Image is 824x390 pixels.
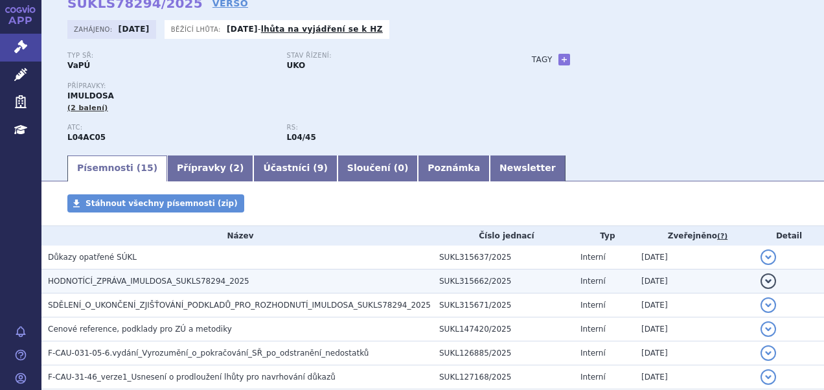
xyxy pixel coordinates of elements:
[253,155,337,181] a: Účastníci (9)
[433,246,574,270] td: SUKL315637/2025
[761,369,776,385] button: detail
[67,104,108,112] span: (2 balení)
[717,232,727,241] abbr: (?)
[635,317,754,341] td: [DATE]
[48,325,232,334] span: Cenové reference, podklady pro ZÚ a metodiky
[574,226,635,246] th: Typ
[635,226,754,246] th: Zveřejněno
[48,301,431,310] span: SDĚLENÍ_O_UKONČENÍ_ZJIŠŤOVÁNÍ_PODKLADŮ_PRO_ROZHODNUTÍ_IMULDOSA_SUKLS78294_2025
[67,133,106,142] strong: USTEKINUMAB
[171,24,223,34] span: Běžící lhůta:
[761,273,776,289] button: detail
[227,24,383,34] p: -
[635,365,754,389] td: [DATE]
[398,163,404,173] span: 0
[338,155,418,181] a: Sloučení (0)
[433,293,574,317] td: SUKL315671/2025
[635,293,754,317] td: [DATE]
[119,25,150,34] strong: [DATE]
[433,317,574,341] td: SUKL147420/2025
[580,277,606,286] span: Interní
[48,277,249,286] span: HODNOTÍCÍ_ZPRÁVA_IMULDOSA_SUKLS78294_2025
[261,25,383,34] a: lhůta na vyjádření se k HZ
[67,82,506,90] p: Přípravky:
[580,373,606,382] span: Interní
[67,155,167,181] a: Písemnosti (15)
[286,61,305,70] strong: UKO
[418,155,490,181] a: Poznámka
[48,253,137,262] span: Důkazy opatřené SÚKL
[41,226,433,246] th: Název
[532,52,553,67] h3: Tagy
[490,155,566,181] a: Newsletter
[761,249,776,265] button: detail
[580,253,606,262] span: Interní
[67,52,273,60] p: Typ SŘ:
[67,91,114,100] span: IMULDOSA
[74,24,115,34] span: Zahájeno:
[433,365,574,389] td: SUKL127168/2025
[761,345,776,361] button: detail
[286,124,492,132] p: RS:
[286,133,315,142] strong: ustekinumab pro léčbu Crohnovy choroby
[48,373,336,382] span: F-CAU-31-46_verze1_Usnesení o prodloužení lhůty pro navrhování důkazů
[67,194,244,212] a: Stáhnout všechny písemnosti (zip)
[433,226,574,246] th: Číslo jednací
[558,54,570,65] a: +
[580,349,606,358] span: Interní
[317,163,324,173] span: 9
[580,301,606,310] span: Interní
[761,297,776,313] button: detail
[580,325,606,334] span: Interní
[67,61,90,70] strong: VaPÚ
[227,25,258,34] strong: [DATE]
[286,52,492,60] p: Stav řízení:
[233,163,240,173] span: 2
[433,341,574,365] td: SUKL126885/2025
[67,124,273,132] p: ATC:
[635,270,754,293] td: [DATE]
[761,321,776,337] button: detail
[635,341,754,365] td: [DATE]
[48,349,369,358] span: F-CAU-031-05-6.vydání_Vyrozumění_o_pokračování_SŘ_po_odstranění_nedostatků
[433,270,574,293] td: SUKL315662/2025
[754,226,824,246] th: Detail
[86,199,238,208] span: Stáhnout všechny písemnosti (zip)
[141,163,153,173] span: 15
[635,246,754,270] td: [DATE]
[167,155,253,181] a: Přípravky (2)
